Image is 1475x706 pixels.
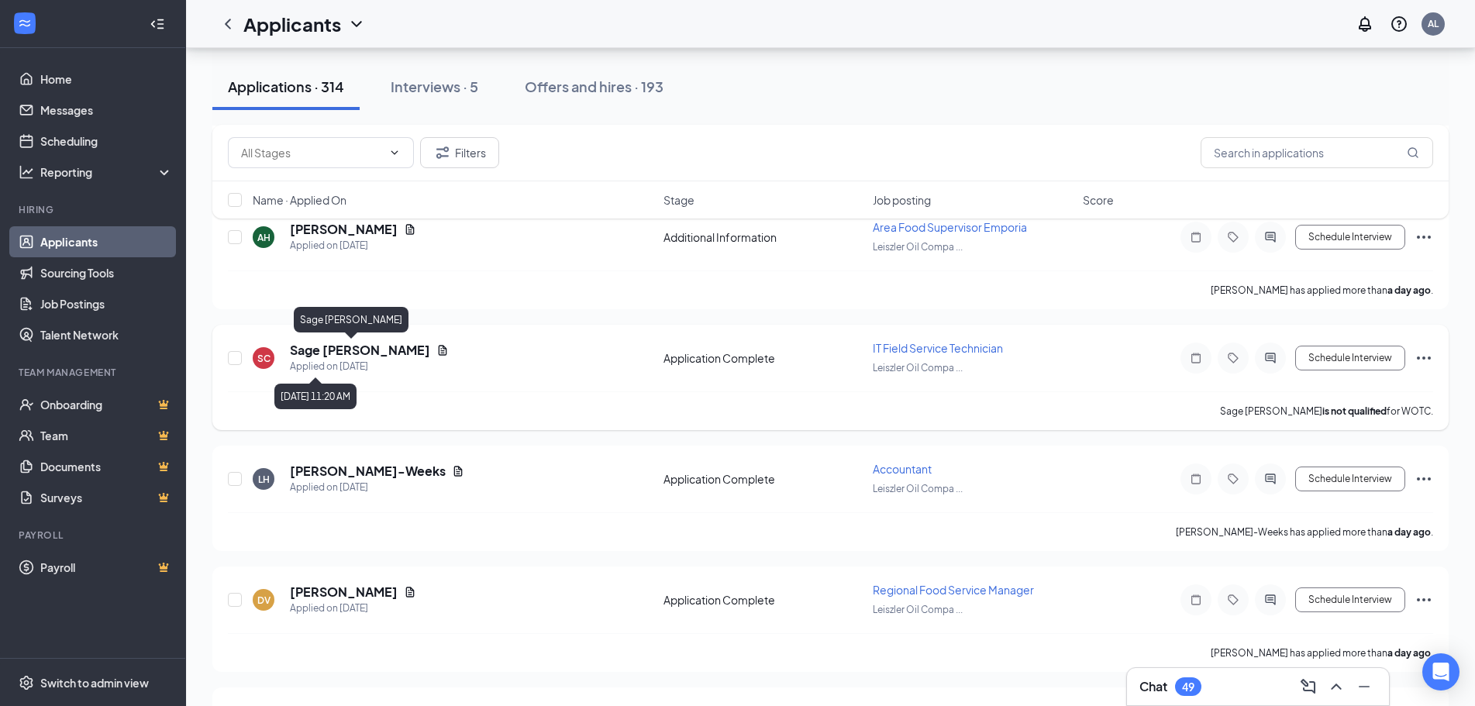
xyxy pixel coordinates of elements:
span: Job posting [873,192,931,208]
b: a day ago [1387,284,1431,296]
svg: Ellipses [1415,349,1433,367]
span: IT Field Service Technician [873,341,1003,355]
svg: ChevronDown [388,146,401,159]
svg: Note [1187,352,1205,364]
svg: Ellipses [1415,470,1433,488]
h5: Sage [PERSON_NAME] [290,342,430,359]
button: Filter Filters [420,137,499,168]
svg: QuestionInfo [1390,15,1408,33]
span: Accountant [873,462,932,476]
button: Schedule Interview [1295,587,1405,612]
p: [PERSON_NAME]-Weeks has applied more than . [1176,525,1433,539]
div: Open Intercom Messenger [1422,653,1459,691]
a: DocumentsCrown [40,451,173,482]
svg: ChevronUp [1327,677,1346,696]
button: Schedule Interview [1295,467,1405,491]
span: Leiszler Oil Compa ... [873,241,963,253]
span: Name · Applied On [253,192,346,208]
span: Leiszler Oil Compa ... [873,483,963,494]
div: Sage [PERSON_NAME] [294,307,408,332]
button: ChevronUp [1324,674,1349,699]
svg: ComposeMessage [1299,677,1318,696]
span: Stage [663,192,694,208]
button: ComposeMessage [1296,674,1321,699]
a: PayrollCrown [40,552,173,583]
div: Applied on [DATE] [290,359,449,374]
svg: Notifications [1356,15,1374,33]
a: TeamCrown [40,420,173,451]
svg: Tag [1224,231,1242,243]
svg: ActiveChat [1261,594,1280,606]
div: Team Management [19,366,170,379]
a: SurveysCrown [40,482,173,513]
div: Applied on [DATE] [290,480,464,495]
div: Switch to admin view [40,675,149,691]
div: Interviews · 5 [391,77,478,96]
svg: ActiveChat [1261,473,1280,485]
div: LH [258,473,270,486]
a: Sourcing Tools [40,257,173,288]
p: [PERSON_NAME] has applied more than . [1211,284,1433,297]
div: Payroll [19,529,170,542]
span: Score [1083,192,1114,208]
svg: Settings [19,675,34,691]
div: Application Complete [663,350,864,366]
a: Messages [40,95,173,126]
svg: Ellipses [1415,228,1433,246]
svg: Tag [1224,352,1242,364]
b: a day ago [1387,647,1431,659]
p: [PERSON_NAME] has applied more than . [1211,646,1433,660]
svg: Note [1187,594,1205,606]
a: OnboardingCrown [40,389,173,420]
svg: ChevronLeft [219,15,237,33]
div: AH [257,231,271,244]
svg: Note [1187,473,1205,485]
div: DV [257,594,271,607]
a: Home [40,64,173,95]
svg: Tag [1224,594,1242,606]
input: All Stages [241,144,382,161]
svg: Analysis [19,164,34,180]
svg: ActiveChat [1261,352,1280,364]
svg: Collapse [150,16,165,32]
svg: Note [1187,231,1205,243]
svg: Ellipses [1415,591,1433,609]
div: Application Complete [663,471,864,487]
h5: [PERSON_NAME] [290,584,398,601]
svg: Minimize [1355,677,1373,696]
div: Additional Information [663,229,864,245]
div: [DATE] 11:20 AM [274,384,357,409]
svg: ActiveChat [1261,231,1280,243]
input: Search in applications [1201,137,1433,168]
button: Minimize [1352,674,1377,699]
div: SC [257,352,271,365]
div: Reporting [40,164,174,180]
span: Leiszler Oil Compa ... [873,362,963,374]
a: Applicants [40,226,173,257]
span: Leiszler Oil Compa ... [873,604,963,615]
div: AL [1428,17,1439,30]
svg: Document [436,344,449,356]
span: Regional Food Service Manager [873,583,1034,597]
button: Schedule Interview [1295,225,1405,250]
div: 49 [1182,680,1194,694]
h3: Chat [1139,678,1167,695]
svg: Document [452,465,464,477]
a: Talent Network [40,319,173,350]
h1: Applicants [243,11,341,37]
div: Applied on [DATE] [290,238,416,253]
div: Offers and hires · 193 [525,77,663,96]
p: Sage [PERSON_NAME] for WOTC. [1220,405,1433,418]
b: is not qualified [1322,405,1387,417]
a: Job Postings [40,288,173,319]
svg: Filter [433,143,452,162]
svg: Document [404,586,416,598]
h5: [PERSON_NAME]-Weeks [290,463,446,480]
svg: ChevronDown [347,15,366,33]
b: a day ago [1387,526,1431,538]
div: Application Complete [663,592,864,608]
svg: MagnifyingGlass [1407,146,1419,159]
div: Applied on [DATE] [290,601,416,616]
svg: WorkstreamLogo [17,15,33,31]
